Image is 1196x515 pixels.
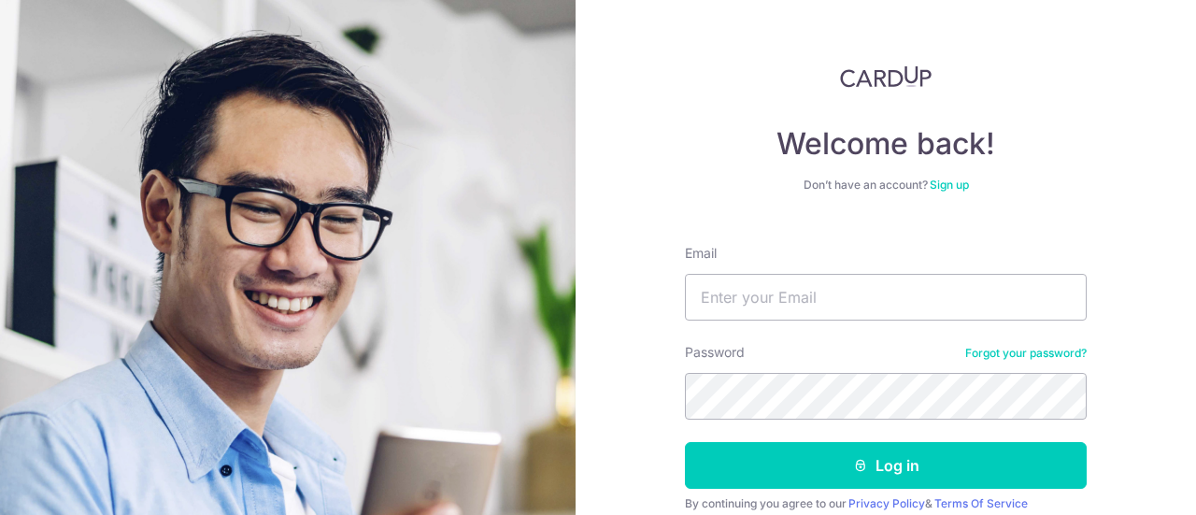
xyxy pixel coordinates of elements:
[685,178,1087,193] div: Don’t have an account?
[685,496,1087,511] div: By continuing you agree to our &
[685,244,717,263] label: Email
[685,343,745,362] label: Password
[965,346,1087,361] a: Forgot your password?
[685,442,1087,489] button: Log in
[685,274,1087,321] input: Enter your Email
[685,125,1087,163] h4: Welcome back!
[840,65,932,88] img: CardUp Logo
[930,178,969,192] a: Sign up
[934,496,1028,510] a: Terms Of Service
[848,496,925,510] a: Privacy Policy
